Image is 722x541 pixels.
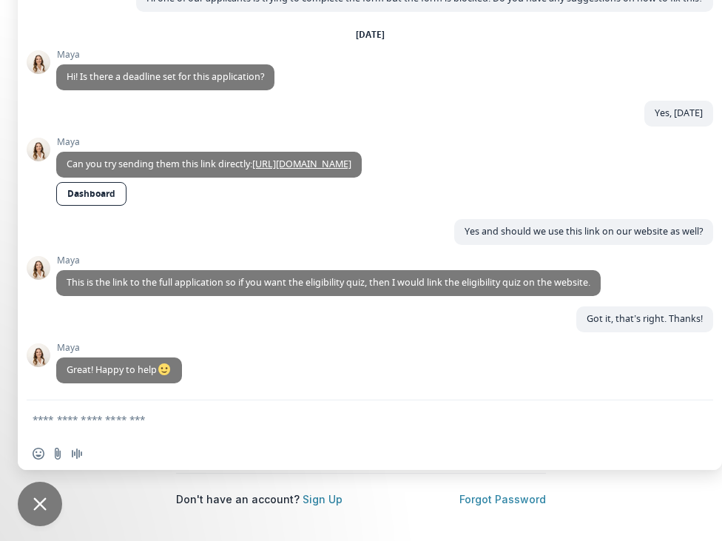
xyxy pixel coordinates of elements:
span: Insert an emoji [33,448,44,460]
span: Maya [56,50,274,60]
span: Can you try sending them this link directly: [67,158,351,170]
a: Forgot Password [459,493,546,505]
span: Got it, that’s right. Thanks! [587,312,703,325]
p: Don't have an account? [176,491,343,507]
span: This is the link to the full application so if you want the eligibility quiz, then I would link t... [67,276,590,289]
span: Yes, [DATE] [655,107,703,119]
span: Audio message [71,448,83,460]
div: [DATE] [356,30,385,39]
a: Dashboard [56,182,126,206]
span: Great! Happy to help [67,363,172,376]
div: Close chat [18,482,62,526]
span: Maya [56,343,182,353]
textarea: Compose your message... [33,413,675,426]
a: Sign Up [303,493,343,505]
span: Send a file [52,448,64,460]
span: Maya [56,137,362,147]
a: [URL][DOMAIN_NAME] [252,158,351,170]
span: Hi! Is there a deadline set for this application? [67,70,264,83]
span: Maya [56,255,601,266]
span: Yes and should we use this link on our website as well? [465,225,703,238]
